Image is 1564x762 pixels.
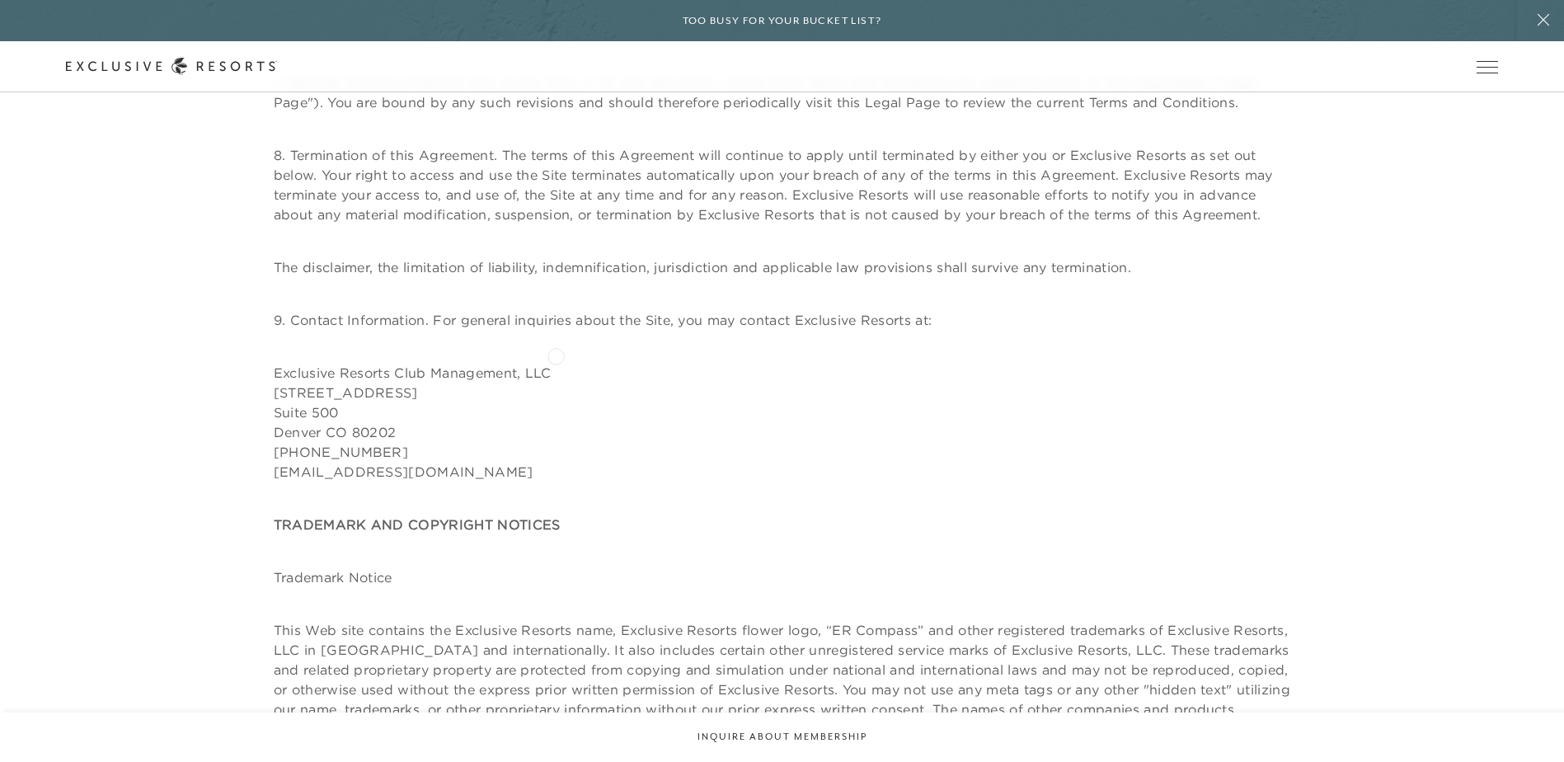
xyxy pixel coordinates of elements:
[274,73,1291,112] p: 7. General. Exclusive Resorts may at any time, in its sole discretion, revise these Terms and Con...
[274,620,1291,739] p: This Web site contains the Exclusive Resorts name, Exclusive Resorts flower logo, “ER Compass” an...
[1477,61,1498,73] button: Open navigation
[274,310,1291,330] p: 9. Contact Information. For general inquiries about the Site, you may contact Exclusive Resorts at:
[274,257,1291,277] p: The disclaimer, the limitation of liability, indemnification, jurisdiction and applicable law pro...
[274,567,1291,587] p: Trademark Notice
[274,145,1291,224] p: 8. Termination of this Agreement. The terms of this Agreement will continue to apply until termin...
[274,516,561,533] strong: TRADEMARK AND COPYRIGHT NOTICES
[683,13,882,29] h6: Too busy for your bucket list?
[274,363,1291,482] p: Exclusive Resorts Club Management, LLC [STREET_ADDRESS] Suite 500 Denver CO 80202 [PHONE_NUMBER] ...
